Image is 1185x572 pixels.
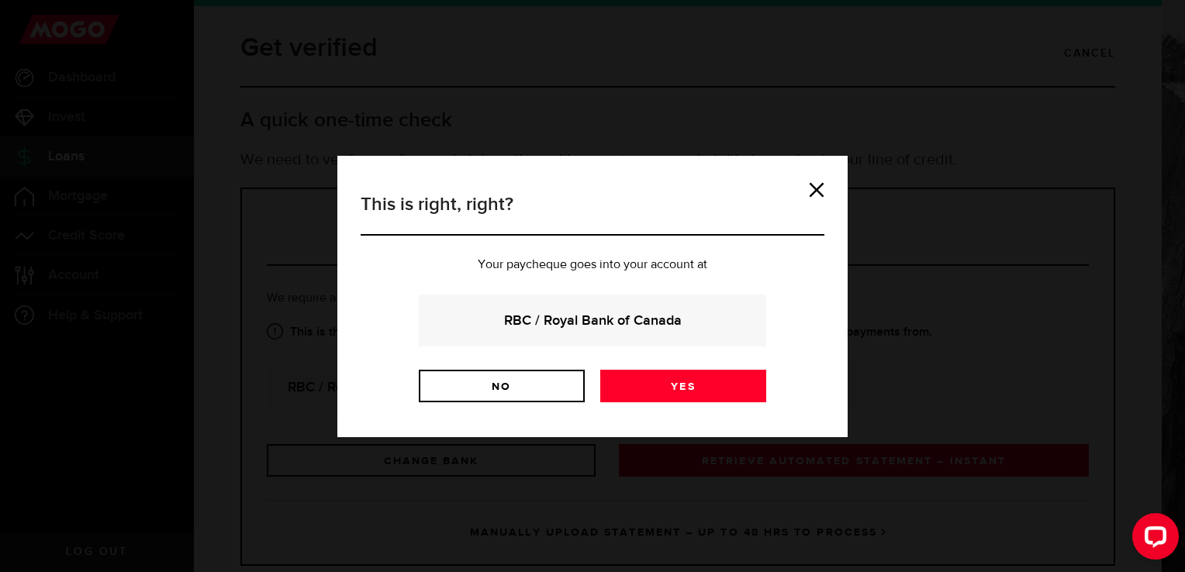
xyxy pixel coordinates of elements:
[419,370,585,402] a: No
[361,259,824,271] p: Your paycheque goes into your account at
[361,191,824,236] h3: This is right, right?
[600,370,766,402] a: Yes
[1120,507,1185,572] iframe: LiveChat chat widget
[440,310,745,331] strong: RBC / Royal Bank of Canada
